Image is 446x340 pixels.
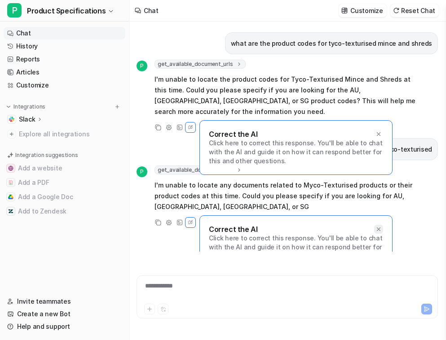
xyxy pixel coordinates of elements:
a: History [4,40,125,52]
a: Help and support [4,320,125,333]
p: Customize [350,6,383,15]
img: explore all integrations [7,130,16,139]
span: P [7,3,22,17]
p: Integrations [13,103,45,110]
p: Integration suggestions [15,151,78,159]
img: Add a PDF [8,180,13,185]
p: I'm unable to locate any documents related to Myco-Texturised products or their product codes at ... [155,180,417,212]
a: Chat [4,27,125,39]
button: Integrations [4,102,48,111]
p: Click here to correct this response. You'll be able to chat with the AI and guide it on how it ca... [209,234,383,261]
img: Add a website [8,166,13,171]
span: get_available_document_urls [155,166,246,174]
p: I'm unable to locate the product codes for Tyco-Texturised Mince and Shreds at this time. Could y... [155,74,417,117]
p: Click here to correct this response. You'll be able to chat with the AI and guide it on how it ca... [209,139,383,166]
span: P [137,166,147,177]
a: Invite teammates [4,295,125,308]
span: get_available_document_urls [155,60,246,69]
p: Slack [19,115,35,124]
img: Add to Zendesk [8,209,13,214]
div: Chat [144,6,159,15]
button: Add a Google DocAdd a Google Doc [4,190,125,204]
button: Add to ZendeskAdd to Zendesk [4,204,125,218]
span: Explore all integrations [19,127,122,141]
a: Articles [4,66,125,78]
p: myco-texturised [381,144,432,155]
a: Explore all integrations [4,128,125,140]
button: Customize [339,4,386,17]
span: Product Specifications [27,4,106,17]
img: customize [341,7,348,14]
p: Correct the AI [209,225,257,234]
a: Customize [4,79,125,92]
img: Slack [9,117,14,122]
a: Create a new Bot [4,308,125,320]
img: menu_add.svg [114,104,120,110]
img: Add a Google Doc [8,194,13,200]
p: what are the product codes for tyco-texturised mince and shreds [231,38,432,49]
p: Correct the AI [209,130,257,139]
img: reset [393,7,399,14]
button: Reset Chat [390,4,439,17]
span: P [137,61,147,71]
button: Add a PDFAdd a PDF [4,175,125,190]
a: Reports [4,53,125,65]
img: expand menu [5,104,12,110]
button: Add a websiteAdd a website [4,161,125,175]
